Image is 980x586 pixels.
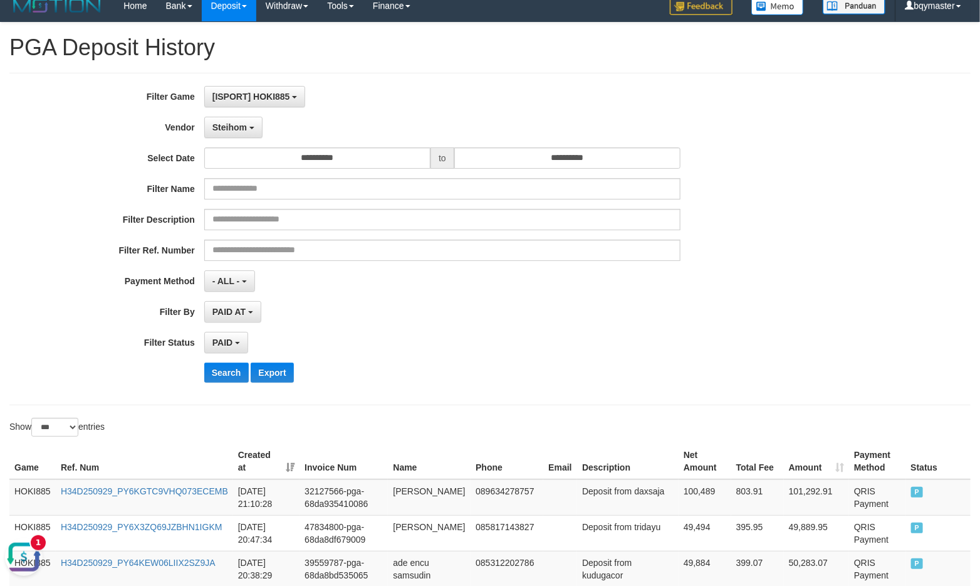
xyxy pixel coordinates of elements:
[204,86,306,107] button: [ISPORT] HOKI885
[212,276,240,286] span: - ALL -
[731,444,784,479] th: Total Fee
[577,515,679,551] td: Deposit from tridayu
[849,479,905,516] td: QRIS Payment
[577,444,679,479] th: Description
[204,332,248,353] button: PAID
[784,444,849,479] th: Amount: activate to sort column ascending
[430,147,454,169] span: to
[471,479,543,516] td: 089634278757
[9,35,971,60] h1: PGA Deposit History
[31,418,78,437] select: Showentries
[300,515,388,551] td: 47834800-pga-68da8df679009
[849,444,905,479] th: Payment Method
[388,444,471,479] th: Name
[906,444,971,479] th: Status
[543,444,577,479] th: Email
[204,363,249,383] button: Search
[212,338,232,348] span: PAID
[388,479,471,516] td: [PERSON_NAME]
[577,479,679,516] td: Deposit from daxsaja
[233,515,300,551] td: [DATE] 20:47:34
[204,117,263,138] button: Steihom
[61,486,228,496] a: H34D250929_PY6KGTC9VHQ073ECEMB
[212,92,290,102] span: [ISPORT] HOKI885
[911,523,924,533] span: PAID
[911,558,924,569] span: PAID
[233,444,300,479] th: Created at: activate to sort column ascending
[61,522,222,532] a: H34D250929_PY6X3ZQ69JZBHN1IGKM
[300,479,388,516] td: 32127566-pga-68da935410086
[679,444,731,479] th: Net Amount
[784,515,849,551] td: 49,889.95
[911,487,924,498] span: PAID
[212,122,247,132] span: Steihom
[849,515,905,551] td: QRIS Payment
[9,515,56,551] td: HOKI885
[784,479,849,516] td: 101,292.91
[731,515,784,551] td: 395.95
[300,444,388,479] th: Invoice Num
[5,5,43,43] button: Open LiveChat chat widget
[56,444,233,479] th: Ref. Num
[731,479,784,516] td: 803.91
[204,270,255,292] button: - ALL -
[204,301,261,322] button: PAID AT
[471,515,543,551] td: 085817143827
[9,444,56,479] th: Game
[679,515,731,551] td: 49,494
[679,479,731,516] td: 100,489
[212,307,246,317] span: PAID AT
[233,479,300,516] td: [DATE] 21:10:28
[61,558,216,568] a: H34D250929_PY64KEW06LIIX2SZ9JA
[9,479,56,516] td: HOKI885
[251,363,293,383] button: Export
[9,418,105,437] label: Show entries
[471,444,543,479] th: Phone
[388,515,471,551] td: [PERSON_NAME]
[31,2,46,17] div: New messages notification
